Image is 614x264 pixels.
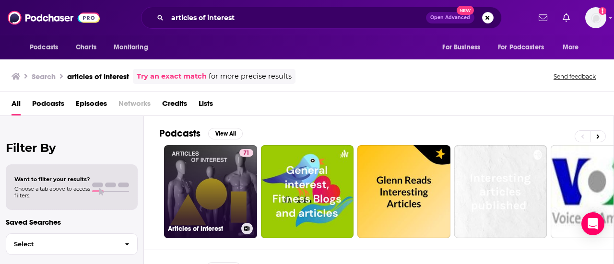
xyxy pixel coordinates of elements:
h3: articles of interest [67,72,129,81]
a: Podcasts [32,96,64,115]
span: New [457,6,474,15]
a: PodcastsView All [159,127,243,139]
h2: Podcasts [159,127,201,139]
span: Open Advanced [430,15,470,20]
span: Podcasts [30,41,58,54]
span: for more precise results [209,71,292,82]
svg: Add a profile image [599,7,606,15]
span: Monitoring [114,41,148,54]
span: More [563,41,579,54]
button: open menu [492,38,558,57]
a: Credits [162,96,187,115]
h3: Search [32,72,56,81]
a: Charts [70,38,102,57]
span: Charts [76,41,96,54]
a: Lists [199,96,213,115]
p: Saved Searches [6,218,138,227]
h3: Articles of Interest [168,225,237,233]
button: Send feedback [551,72,599,80]
button: Show profile menu [585,7,606,28]
button: open menu [23,38,71,57]
img: User Profile [585,7,606,28]
img: Podchaser - Follow, Share and Rate Podcasts [8,9,100,27]
a: Show notifications dropdown [535,10,551,26]
a: 71Articles of Interest [164,145,257,238]
a: All [12,96,21,115]
button: open menu [436,38,492,57]
span: For Podcasters [498,41,544,54]
a: Episodes [76,96,107,115]
span: Logged in as AtriaBooks [585,7,606,28]
span: Want to filter your results? [14,176,90,183]
a: Show notifications dropdown [559,10,574,26]
a: Try an exact match [137,71,207,82]
input: Search podcasts, credits, & more... [167,10,426,25]
button: Open AdvancedNew [426,12,474,23]
a: 71 [239,149,253,157]
span: Networks [118,96,151,115]
span: 71 [243,149,249,158]
button: Select [6,233,138,255]
span: Select [6,241,117,247]
button: open menu [107,38,160,57]
h2: Filter By [6,141,138,155]
span: Choose a tab above to access filters. [14,185,90,199]
span: For Business [442,41,480,54]
div: Open Intercom Messenger [581,212,604,235]
button: View All [208,128,243,139]
button: open menu [556,38,591,57]
div: Search podcasts, credits, & more... [141,7,502,29]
